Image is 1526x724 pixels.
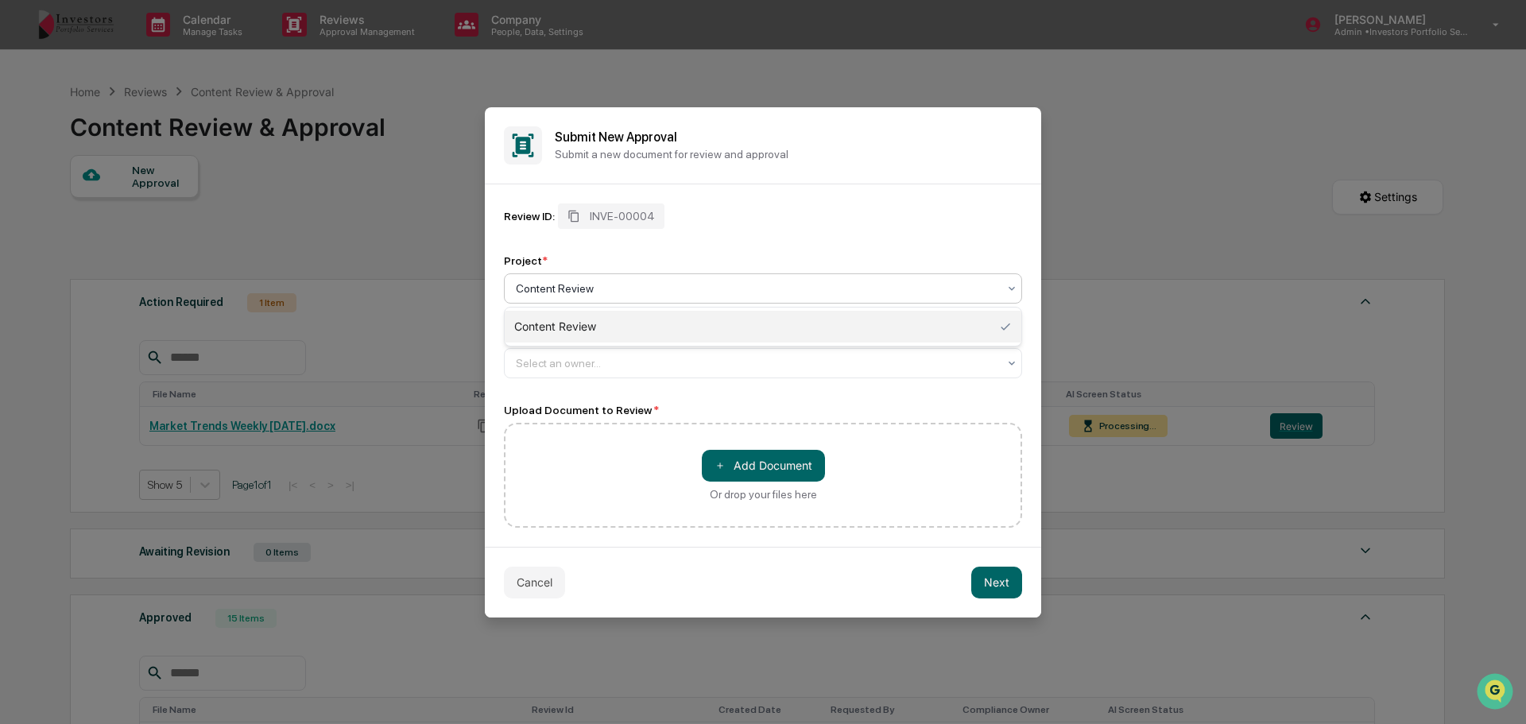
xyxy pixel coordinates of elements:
div: Review ID: [504,210,555,223]
span: Attestations [131,200,197,216]
div: 🗄️ [115,202,128,215]
iframe: Open customer support [1475,672,1518,714]
a: Powered byPylon [112,269,192,281]
div: Content Review [505,311,1021,343]
div: Project [504,254,548,267]
a: 🖐️Preclearance [10,194,109,223]
div: Upload Document to Review [504,404,1022,416]
button: Or drop your files here [702,450,825,482]
span: Pylon [158,269,192,281]
span: Preclearance [32,200,103,216]
div: Start new chat [54,122,261,137]
h2: Submit New Approval [555,130,1022,145]
div: 🖐️ [16,202,29,215]
div: Or drop your files here [710,488,817,501]
div: We're available if you need us! [54,137,201,150]
div: 🔎 [16,232,29,245]
a: 🗄️Attestations [109,194,203,223]
p: Submit a new document for review and approval [555,148,1022,161]
span: ＋ [715,458,726,473]
span: Data Lookup [32,230,100,246]
button: Start new chat [270,126,289,145]
button: Next [971,567,1022,598]
p: How can we help? [16,33,289,59]
a: 🔎Data Lookup [10,224,107,253]
img: 1746055101610-c473b297-6a78-478c-a979-82029cc54cd1 [16,122,45,150]
span: INVE-00004 [590,210,655,223]
button: Cancel [504,567,565,598]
